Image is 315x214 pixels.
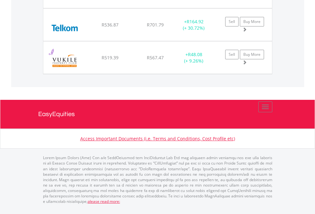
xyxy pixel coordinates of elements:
a: Buy More [240,17,264,26]
span: R519.39 [102,55,118,61]
a: please read more: [88,199,120,204]
div: + (+ 9.26%) [174,51,214,64]
img: EQU.ZA.TKG.png [47,17,83,39]
span: R164.92 [187,18,204,25]
span: R701.79 [147,22,164,28]
a: EasyEquities [38,100,277,129]
div: + (+ 30.72%) [174,18,214,31]
span: R567.47 [147,55,164,61]
p: Lorem Ipsum Dolors (Ame) Con a/e SeddOeiusmod tem InciDiduntut Lab Etd mag aliquaen admin veniamq... [43,155,272,204]
span: R48.08 [188,51,202,57]
a: Buy More [240,50,264,59]
a: Sell [225,50,239,59]
a: Access Important Documents (i.e. Terms and Conditions, Cost Profile etc) [80,136,235,142]
a: Sell [225,17,239,26]
img: EQU.ZA.VKE.png [47,49,82,72]
span: R536.87 [102,22,118,28]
